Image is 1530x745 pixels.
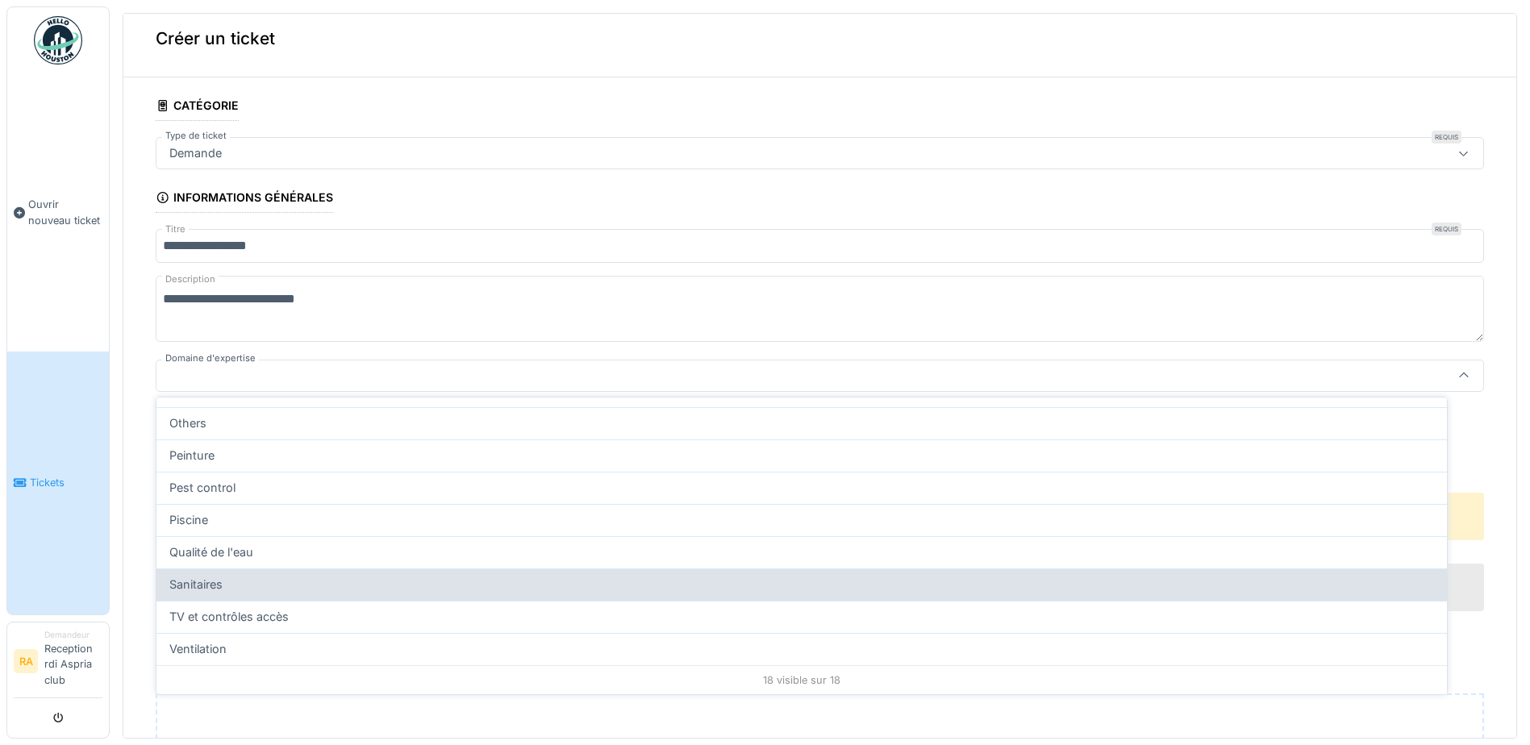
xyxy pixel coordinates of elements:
[162,223,189,236] label: Titre
[44,629,102,694] li: Reception rdi Aspria club
[162,352,259,365] label: Domaine d'expertise
[156,665,1447,694] div: 18 visible sur 18
[1432,131,1461,144] div: Requis
[169,479,236,497] span: Pest control
[169,511,208,529] span: Piscine
[169,447,215,464] span: Peinture
[34,16,82,65] img: Badge_color-CXgf-gQk.svg
[162,269,219,289] label: Description
[14,649,38,673] li: RA
[14,629,102,698] a: RA DemandeurReception rdi Aspria club
[28,197,102,227] span: Ouvrir nouveau ticket
[162,129,230,143] label: Type de ticket
[169,414,206,432] span: Others
[44,629,102,641] div: Demandeur
[1432,223,1461,235] div: Requis
[7,73,109,352] a: Ouvrir nouveau ticket
[156,94,239,121] div: Catégorie
[30,475,102,490] span: Tickets
[169,543,253,561] span: Qualité de l'eau
[156,185,333,213] div: Informations générales
[169,640,227,658] span: Ventilation
[163,144,228,162] div: Demande
[7,352,109,614] a: Tickets
[169,576,223,593] span: Sanitaires
[169,608,289,626] span: TV et contrôles accès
